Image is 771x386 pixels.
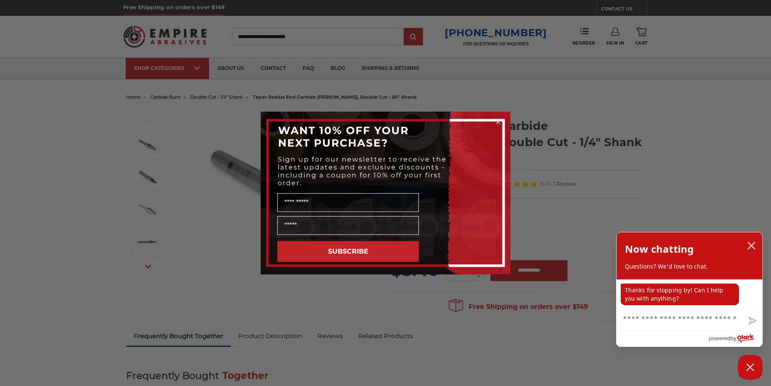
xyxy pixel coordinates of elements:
[278,155,447,187] span: Sign up for our newsletter to receive the latest updates and exclusive discounts - including a co...
[709,333,730,344] span: powered
[277,241,419,262] button: SUBSCRIBE
[731,333,736,344] span: by
[709,331,762,346] a: Powered by Olark
[278,124,409,149] span: WANT 10% OFF YOUR NEXT PURCHASE?
[625,262,754,271] p: Questions? We'd love to chat.
[494,118,502,126] button: Close dialog
[745,239,758,252] button: close chatbox
[277,216,419,235] input: Email
[625,241,694,257] h2: Now chatting
[741,311,762,331] button: Send message
[738,355,763,380] button: Close Chatbox
[617,279,762,309] div: chat
[621,284,739,305] p: Thanks for stopping by! Can I help you with anything?
[616,232,763,347] div: olark chatbox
